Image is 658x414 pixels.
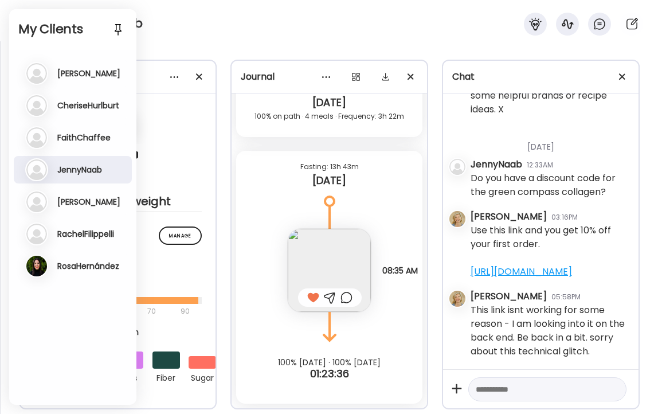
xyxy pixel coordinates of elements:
[245,96,413,110] div: [DATE]
[471,265,572,278] a: [URL][DOMAIN_NAME]
[57,132,111,143] h3: FaithChaffee
[57,261,119,271] h3: RosaHernández
[449,291,465,307] img: avatars%2F4pOFJhgMtKUhMyBFIMkzbkbx04l1
[245,110,413,123] div: 100% on path · 4 meals · Frequency: 3h 22m
[471,303,629,358] div: This link isnt working for some reason - I am looking into it on the back end. Be back in a bit. ...
[449,211,465,227] img: avatars%2F4pOFJhgMtKUhMyBFIMkzbkbx04l1
[245,174,413,188] div: [DATE]
[179,304,191,318] div: 90
[232,358,427,367] div: 100% [DATE] · 100% [DATE]
[189,369,216,385] div: sugar
[288,229,371,312] img: images%2Fd9afHR96GpVfOqYeocL59a100Dx1%2FkESaSMfPzPWkUlgJ3Aaz%2FdKMWrN7q8AyWJhAveRe8_240
[57,197,120,207] h3: [PERSON_NAME]
[18,21,127,38] h2: My Clients
[527,160,553,170] div: 12:33AM
[57,68,120,79] h3: [PERSON_NAME]
[471,127,629,158] div: [DATE]
[551,292,581,302] div: 05:58PM
[152,369,180,385] div: fiber
[471,158,522,171] div: JennyNaab
[449,159,465,175] img: bg-avatar-default.svg
[471,224,629,279] div: Use this link and you get 10% off your first order.
[471,171,629,199] div: Do you have a discount code for the green compass collagen?
[245,160,413,174] div: Fasting: 13h 43m
[57,165,102,175] h3: JennyNaab
[232,367,427,381] div: 01:23:36
[551,212,578,222] div: 03:16PM
[471,290,547,303] div: [PERSON_NAME]
[57,100,119,111] h3: CheriseHurlburt
[471,210,547,224] div: [PERSON_NAME]
[241,70,418,84] div: Journal
[452,70,629,84] div: Chat
[159,226,202,245] div: Manage
[382,266,418,275] span: 08:35 AM
[57,229,114,239] h3: RachelFilippelli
